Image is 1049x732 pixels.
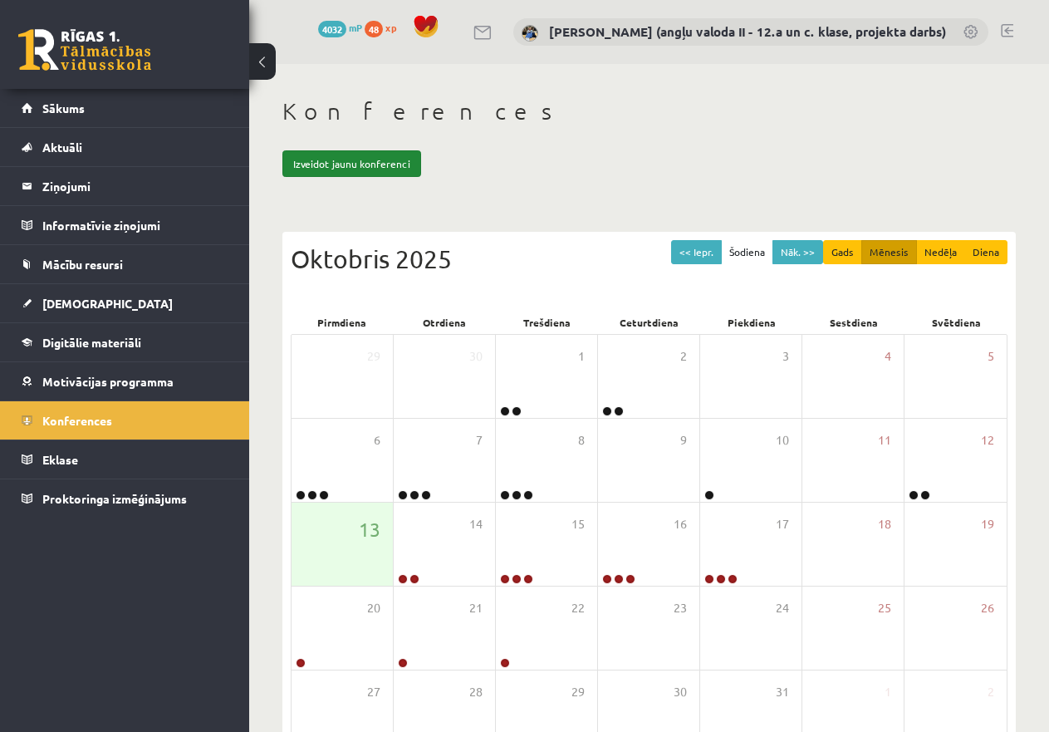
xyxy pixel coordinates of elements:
div: Svētdiena [905,311,1007,334]
span: Digitālie materiāli [42,335,141,350]
span: 17 [776,515,789,533]
span: 3 [782,347,789,366]
span: 27 [367,683,380,701]
span: 9 [680,431,687,450]
span: 48 [365,21,383,37]
span: 8 [578,431,585,450]
button: Gads [823,240,862,264]
span: 23 [674,599,687,617]
div: Trešdiena [496,311,598,334]
span: 10 [776,431,789,450]
span: 29 [571,683,585,701]
span: 22 [571,599,585,617]
span: 1 [578,347,585,366]
span: 30 [469,347,483,366]
button: Nāk. >> [772,240,823,264]
a: Rīgas 1. Tālmācības vidusskola [18,29,151,71]
a: Proktoringa izmēģinājums [22,479,228,518]
span: xp [385,21,396,34]
a: Izveidot jaunu konferenci [282,150,421,177]
span: 13 [359,515,380,543]
a: 4032 mP [318,21,362,34]
a: Sākums [22,89,228,127]
span: 4 [885,347,891,366]
span: 19 [981,515,994,533]
a: Informatīvie ziņojumi [22,206,228,244]
a: [DEMOGRAPHIC_DATA] [22,284,228,322]
span: 15 [571,515,585,533]
span: [DEMOGRAPHIC_DATA] [42,296,173,311]
span: 14 [469,515,483,533]
button: Šodiena [721,240,773,264]
a: Mācību resursi [22,245,228,283]
button: Nedēļa [916,240,965,264]
h1: Konferences [282,97,1016,125]
span: 12 [981,431,994,450]
a: Motivācijas programma [22,362,228,400]
span: 7 [476,431,483,450]
div: Piekdiena [700,311,802,334]
a: [PERSON_NAME] (angļu valoda II - 12.a un c. klase, projekta darbs) [549,23,946,40]
legend: Informatīvie ziņojumi [42,206,228,244]
a: 48 xp [365,21,404,34]
img: Katrīne Laizāne (angļu valoda II - 12.a un c. klase, projekta darbs) [522,25,538,42]
div: Oktobris 2025 [291,240,1007,278]
span: 2 [988,683,994,701]
a: Ziņojumi [22,167,228,205]
span: Mācību resursi [42,257,123,272]
div: Ceturtdiena [598,311,700,334]
a: Aktuāli [22,128,228,166]
span: Sākums [42,101,85,115]
div: Pirmdiena [291,311,393,334]
span: Aktuāli [42,140,82,155]
button: Mēnesis [861,240,917,264]
span: 28 [469,683,483,701]
span: 29 [367,347,380,366]
span: 25 [878,599,891,617]
span: 20 [367,599,380,617]
span: 4032 [318,21,346,37]
span: 26 [981,599,994,617]
a: Digitālie materiāli [22,323,228,361]
span: 24 [776,599,789,617]
legend: Ziņojumi [42,167,228,205]
span: 16 [674,515,687,533]
span: 30 [674,683,687,701]
span: mP [349,21,362,34]
span: Konferences [42,413,112,428]
span: 21 [469,599,483,617]
span: Eklase [42,452,78,467]
span: Motivācijas programma [42,374,174,389]
span: 18 [878,515,891,533]
a: Eklase [22,440,228,479]
span: Proktoringa izmēģinājums [42,491,187,506]
button: Diena [964,240,1007,264]
span: 6 [374,431,380,450]
span: 2 [680,347,687,366]
div: Otrdiena [393,311,495,334]
span: 5 [988,347,994,366]
span: 1 [885,683,891,701]
button: << Iepr. [671,240,722,264]
div: Sestdiena [802,311,904,334]
span: 31 [776,683,789,701]
span: 11 [878,431,891,450]
a: Konferences [22,401,228,440]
